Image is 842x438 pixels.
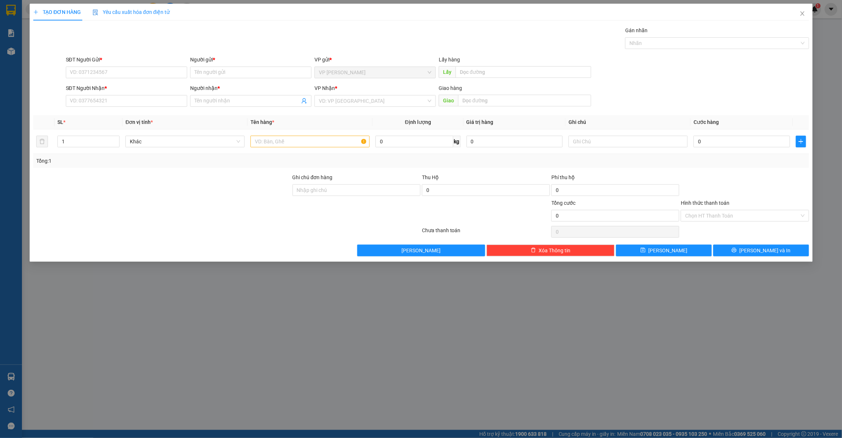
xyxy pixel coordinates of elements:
[531,248,536,253] span: delete
[36,136,48,147] button: delete
[319,67,431,78] span: VP Nam Dong
[625,27,647,33] label: Gán nhãn
[65,56,187,64] div: SĐT Người Gửi
[190,84,311,92] div: Người nhận
[466,136,563,147] input: 0
[740,246,791,254] span: [PERSON_NAME] và In
[539,246,570,254] span: Xóa Thông tin
[453,136,460,147] span: kg
[301,98,307,104] span: user-add
[439,66,456,78] span: Lấy
[792,4,812,24] button: Close
[92,9,170,15] span: Yêu cầu xuất hóa đơn điện tử
[130,136,240,147] span: Khác
[65,84,187,92] div: SĐT Người Nhận
[487,245,615,256] button: deleteXóa Thông tin
[125,119,153,125] span: Đơn vị tính
[796,136,806,147] button: plus
[796,139,805,144] span: plus
[92,10,98,15] img: icon
[405,119,431,125] span: Định lượng
[616,245,712,256] button: save[PERSON_NAME]
[250,119,274,125] span: Tên hàng
[569,136,688,147] input: Ghi Chú
[401,246,441,254] span: [PERSON_NAME]
[439,95,458,106] span: Giao
[190,56,311,64] div: Người gửi
[566,115,691,129] th: Ghi chú
[57,119,63,125] span: SL
[551,200,575,206] span: Tổng cước
[357,245,485,256] button: [PERSON_NAME]
[799,11,805,16] span: close
[551,173,679,184] div: Phí thu hộ
[314,56,436,64] div: VP gửi
[36,157,325,165] div: Tổng: 1
[439,57,460,63] span: Lấy hàng
[466,119,493,125] span: Giá trị hàng
[694,119,719,125] span: Cước hàng
[439,85,462,91] span: Giao hàng
[33,10,38,15] span: plus
[421,226,551,239] div: Chưa thanh toán
[292,174,332,180] label: Ghi chú đơn hàng
[422,174,439,180] span: Thu Hộ
[314,85,335,91] span: VP Nhận
[250,136,370,147] input: VD: Bàn, Ghế
[33,9,81,15] span: TẠO ĐƠN HÀNG
[648,246,687,254] span: [PERSON_NAME]
[456,66,591,78] input: Dọc đường
[458,95,591,106] input: Dọc đường
[681,200,729,206] label: Hình thức thanh toán
[640,248,645,253] span: save
[713,245,809,256] button: printer[PERSON_NAME] và In
[292,184,420,196] input: Ghi chú đơn hàng
[732,248,737,253] span: printer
